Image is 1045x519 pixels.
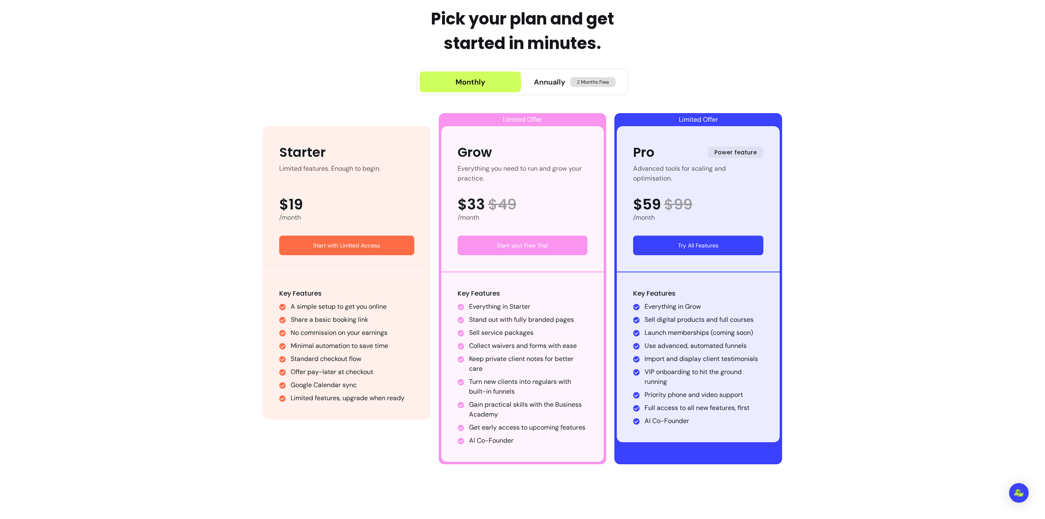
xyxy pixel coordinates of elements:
[469,354,588,374] li: Keep private client notes for better care
[458,236,588,255] a: Start your Free Trial
[633,196,661,213] span: $59
[279,143,326,162] div: Starter
[469,302,588,312] li: Everything in Starter
[279,196,303,213] span: $19
[570,77,616,87] span: 2 Months Free
[633,143,654,162] div: Pro
[291,328,414,338] li: No commission on your earnings
[645,403,763,413] li: Full access to all new features, first
[469,423,588,432] li: Get early access to upcoming features
[458,196,485,213] span: $33
[708,147,763,158] span: Power feature
[469,436,588,445] li: AI Co-Founder
[469,377,588,396] li: Turn new clients into regulars with built-in funnels
[291,341,414,351] li: Minimal automation to save time
[633,164,763,183] div: Advanced tools for scaling and optimisation.
[291,393,414,403] li: Limited features, upgrade when ready
[291,354,414,364] li: Standard checkout flow
[664,196,692,213] span: $ 99
[645,416,763,426] li: AI Co-Founder
[645,390,763,400] li: Priority phone and video support
[469,341,588,351] li: Collect waivers and forms with ease
[617,113,780,126] div: Limited Offer
[633,289,676,298] span: Key Features
[291,380,414,390] li: Google Calendar sync
[469,315,588,325] li: Stand out with fully branded pages
[458,164,588,183] div: Everything you need to run and grow your practice.
[645,302,763,312] li: Everything in Grow
[645,328,763,338] li: Launch memberships (coming soon)
[645,341,763,351] li: Use advanced, automated funnels
[458,289,500,298] span: Key Features
[441,113,604,126] div: Limited Offer
[279,213,414,223] div: /month
[469,400,588,419] li: Gain practical skills with the Business Academy
[458,143,492,162] div: Grow
[456,76,485,88] div: Monthly
[279,289,322,298] span: Key Features
[645,354,763,364] li: Import and display client testimonials
[279,164,380,183] div: Limited features. Enough to begin.
[408,7,637,56] h2: Pick your plan and get started in minutes.
[279,236,414,255] a: Start with Limited Access
[645,315,763,325] li: Sell digital products and full courses
[458,213,588,223] div: /month
[534,76,565,88] span: Annually
[488,196,516,213] span: $ 49
[633,213,763,223] div: /month
[469,328,588,338] li: Sell service packages
[291,367,414,377] li: Offer pay-later at checkout
[645,367,763,387] li: VIP onboarding to hit the ground running
[291,315,414,325] li: Share a basic booking link
[291,302,414,312] li: A simple setup to get you online
[633,236,763,255] a: Try All Features
[1009,483,1029,503] div: Open Intercom Messenger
